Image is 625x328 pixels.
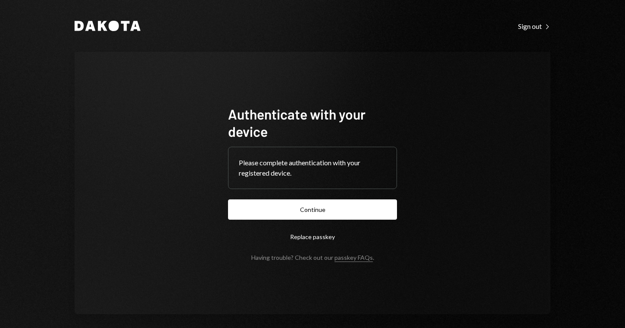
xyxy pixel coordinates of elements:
div: Sign out [518,22,550,31]
button: Replace passkey [228,227,397,247]
a: passkey FAQs [334,254,373,262]
div: Please complete authentication with your registered device. [239,158,386,178]
div: Having trouble? Check out our . [251,254,374,261]
h1: Authenticate with your device [228,105,397,140]
button: Continue [228,199,397,220]
a: Sign out [518,21,550,31]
